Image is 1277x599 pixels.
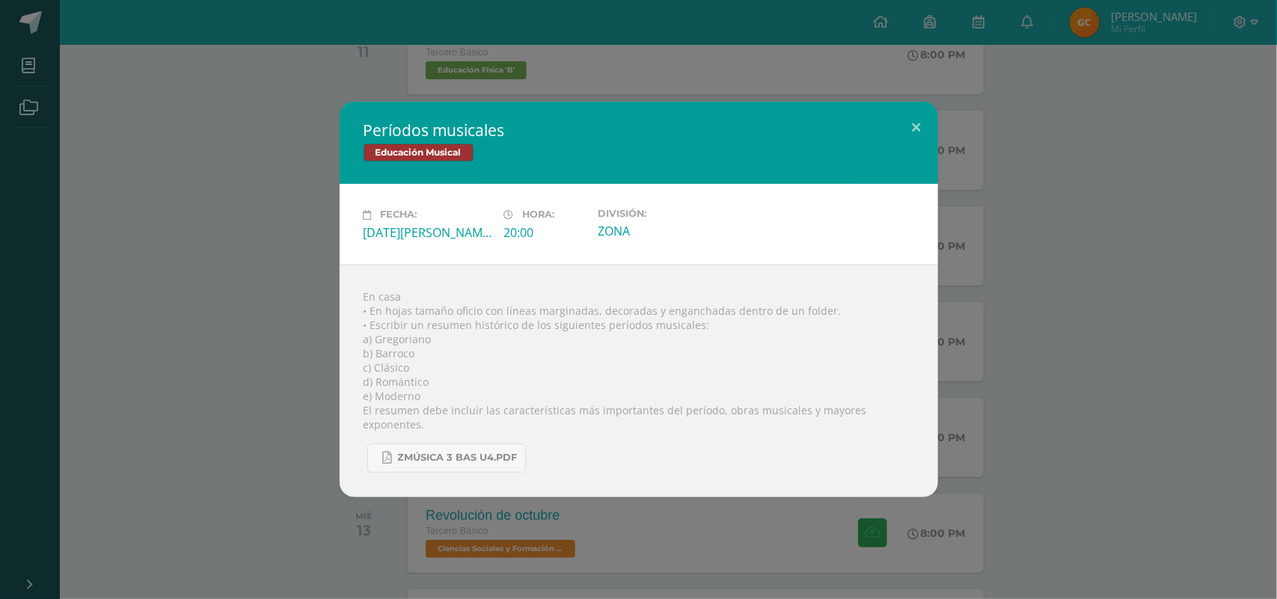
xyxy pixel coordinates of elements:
div: ZONA [598,223,726,239]
div: [DATE][PERSON_NAME] [364,224,492,241]
span: Fecha: [381,209,417,221]
a: Zmúsica 3 Bas U4.pdf [367,443,526,473]
div: 20:00 [504,224,586,241]
h2: Períodos musicales [364,120,914,141]
div: En casa • En hojas tamaño oficio con líneas marginadas, decoradas y enganchadas dentro de un fold... [340,265,938,497]
span: Hora: [523,209,555,221]
span: Zmúsica 3 Bas U4.pdf [398,452,518,464]
label: División: [598,208,726,219]
span: Educación Musical [364,144,474,162]
button: Close (Esc) [895,102,938,153]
